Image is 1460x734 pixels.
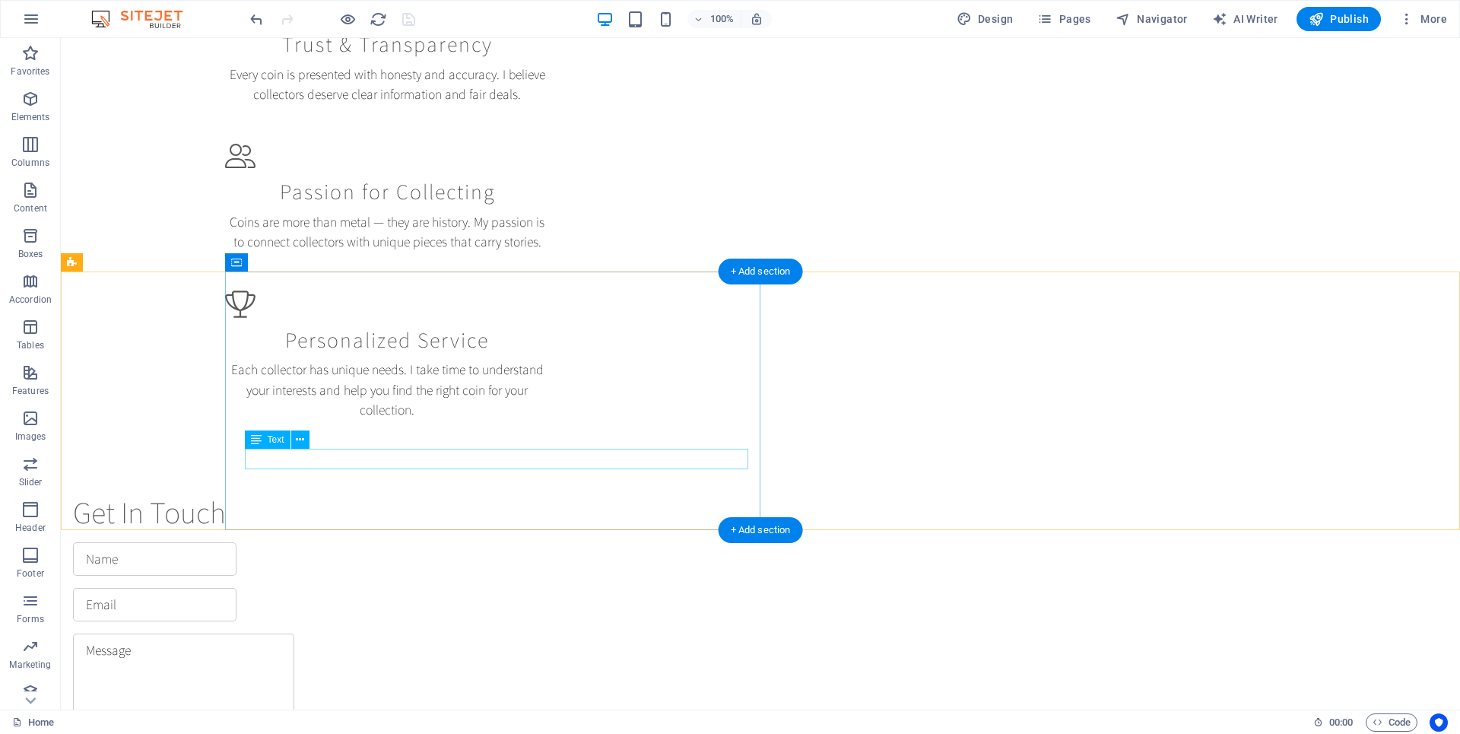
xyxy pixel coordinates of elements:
[1309,11,1369,27] span: Publish
[710,10,735,28] h6: 100%
[15,522,46,534] p: Header
[1340,717,1342,728] span: :
[719,517,803,543] div: + Add section
[19,476,43,488] p: Slider
[719,259,803,284] div: + Add section
[248,11,265,28] i: Undo: Delete elements (Ctrl+Z)
[17,339,44,351] p: Tables
[1393,7,1453,31] button: More
[1212,11,1278,27] span: AI Writer
[11,111,50,123] p: Elements
[9,294,52,306] p: Accordion
[1206,7,1284,31] button: AI Writer
[1313,713,1354,732] h6: Session time
[12,385,49,397] p: Features
[957,11,1014,27] span: Design
[951,7,1020,31] div: Design (Ctrl+Alt+Y)
[687,10,741,28] button: 100%
[17,567,44,580] p: Footer
[1109,7,1194,31] button: Navigator
[87,10,202,28] img: Editor Logo
[15,431,46,443] p: Images
[1297,7,1381,31] button: Publish
[1399,11,1447,27] span: More
[247,10,265,28] button: undo
[1031,7,1097,31] button: Pages
[1329,713,1353,732] span: 00 00
[12,713,54,732] a: Click to cancel selection. Double-click to open Pages
[1116,11,1188,27] span: Navigator
[14,202,47,214] p: Content
[11,157,49,169] p: Columns
[951,7,1020,31] button: Design
[18,248,43,260] p: Boxes
[369,10,387,28] button: reload
[17,613,44,625] p: Forms
[1430,713,1448,732] button: Usercentrics
[1037,11,1090,27] span: Pages
[1373,713,1411,732] span: Code
[750,12,763,26] i: On resize automatically adjust zoom level to fit chosen device.
[370,11,387,28] i: Reload page
[1366,713,1417,732] button: Code
[11,65,49,78] p: Favorites
[268,435,284,444] span: Text
[9,659,51,671] p: Marketing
